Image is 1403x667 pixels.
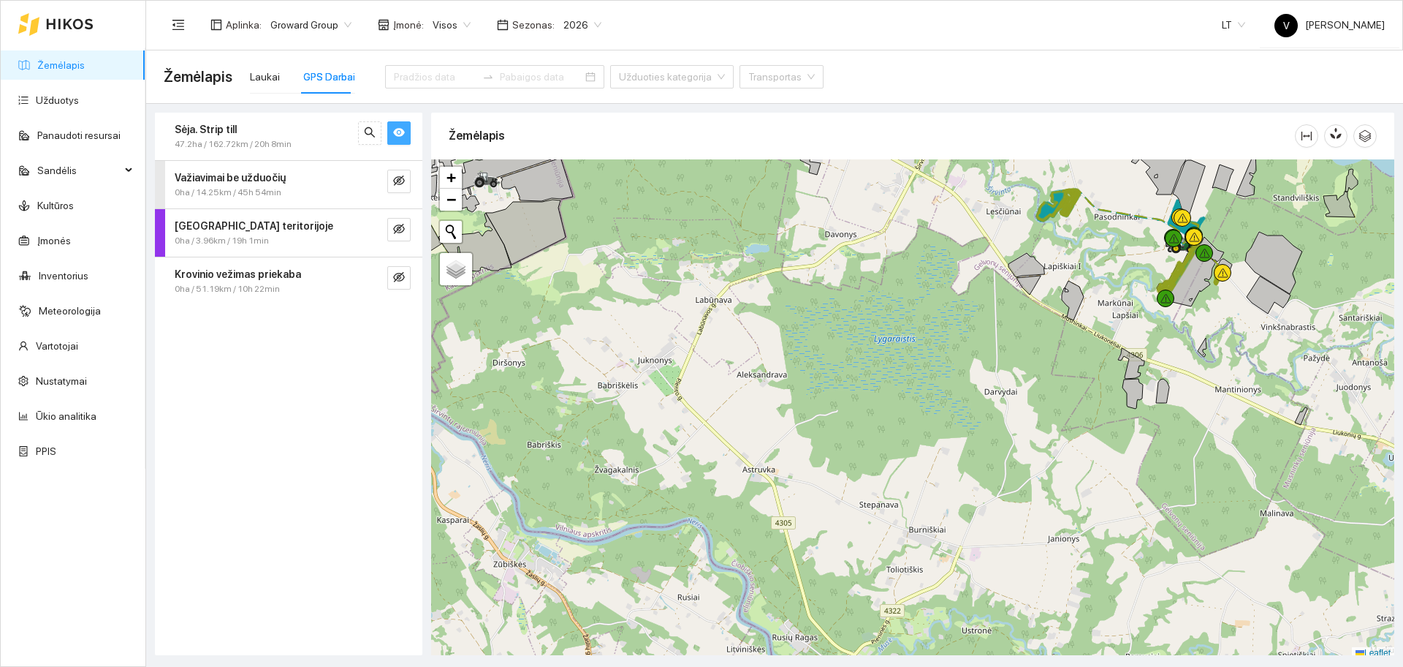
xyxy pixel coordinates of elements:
[393,127,405,140] span: eye
[378,19,389,31] span: shop
[482,71,494,83] span: swap-right
[1274,19,1385,31] span: [PERSON_NAME]
[446,168,456,186] span: +
[164,10,193,39] button: menu-fold
[440,189,462,211] a: Zoom out
[37,156,121,185] span: Sandėlis
[155,257,422,305] div: Krovinio vežimas priekaba0ha / 51.19km / 10h 22mineye-invisible
[563,14,601,36] span: 2026
[175,137,292,151] span: 47.2ha / 162.72km / 20h 8min
[440,167,462,189] a: Zoom in
[175,268,301,280] strong: Krovinio vežimas priekaba
[172,18,185,31] span: menu-fold
[226,17,262,33] span: Aplinka :
[387,121,411,145] button: eye
[1222,14,1245,36] span: LT
[1296,130,1318,142] span: column-width
[175,172,286,184] strong: Važiavimai be užduočių
[1283,14,1290,37] span: V
[37,200,74,211] a: Kultūros
[175,234,269,248] span: 0ha / 3.96km / 19h 1min
[164,65,232,88] span: Žemėlapis
[36,375,87,387] a: Nustatymai
[393,271,405,285] span: eye-invisible
[39,305,101,317] a: Meteorologija
[433,14,471,36] span: Visos
[387,170,411,193] button: eye-invisible
[387,266,411,290] button: eye-invisible
[210,19,222,31] span: layout
[393,175,405,189] span: eye-invisible
[36,94,79,106] a: Užduotys
[175,124,237,135] strong: Sėja. Strip till
[37,235,71,246] a: Įmonės
[250,69,280,85] div: Laukai
[440,221,462,243] button: Initiate a new search
[155,209,422,257] div: [GEOGRAPHIC_DATA] teritorijoje0ha / 3.96km / 19h 1mineye-invisible
[175,282,280,296] span: 0ha / 51.19km / 10h 22min
[393,223,405,237] span: eye-invisible
[155,161,422,208] div: Važiavimai be užduočių0ha / 14.25km / 45h 54mineye-invisible
[1356,648,1391,658] a: Leaflet
[387,218,411,241] button: eye-invisible
[500,69,582,85] input: Pabaigos data
[303,69,355,85] div: GPS Darbai
[449,115,1295,157] div: Žemėlapis
[155,113,422,160] div: Sėja. Strip till47.2ha / 162.72km / 20h 8minsearcheye
[394,69,476,85] input: Pradžios data
[36,445,56,457] a: PPIS
[512,17,555,33] span: Sezonas :
[175,220,333,232] strong: [GEOGRAPHIC_DATA] teritorijoje
[440,253,472,285] a: Layers
[393,17,424,33] span: Įmonė :
[446,190,456,208] span: −
[37,129,121,141] a: Panaudoti resursai
[1295,124,1318,148] button: column-width
[37,59,85,71] a: Žemėlapis
[175,186,281,200] span: 0ha / 14.25km / 45h 54min
[364,127,376,140] span: search
[497,19,509,31] span: calendar
[39,270,88,282] a: Inventorius
[358,121,381,145] button: search
[36,410,96,422] a: Ūkio analitika
[482,71,494,83] span: to
[36,340,78,352] a: Vartotojai
[270,14,351,36] span: Groward Group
